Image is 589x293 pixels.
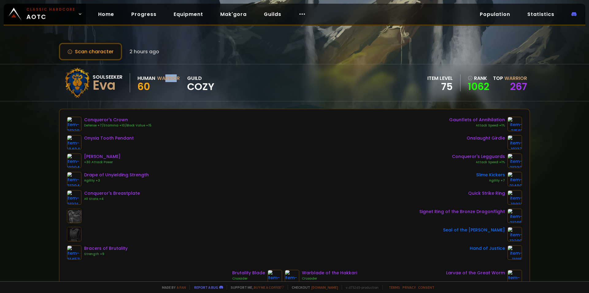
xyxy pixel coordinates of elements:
div: Quick Strike Ring [468,190,505,197]
div: Warblade of the Hakkari [302,270,357,276]
span: Made by [158,285,186,290]
span: Warrior [504,75,527,82]
div: Crusader [232,276,265,281]
div: All Stats +4 [84,197,140,201]
a: Report a bug [194,285,218,290]
div: Conqueror's Crown [84,117,152,123]
a: Buy me a coffee [254,285,284,290]
button: Scan character [59,43,122,60]
div: Slime Kickers [476,172,505,178]
div: Top [493,74,527,82]
img: item-18404 [67,135,82,150]
div: Hand of Justice [470,245,505,252]
span: AOTC [26,7,75,21]
img: item-21205 [507,208,522,223]
a: Classic HardcoreAOTC [4,4,86,24]
a: 267 [510,80,527,93]
div: Brutality Blade [232,270,265,276]
a: Guilds [259,8,286,21]
a: Consent [418,285,434,290]
div: Seal of the [PERSON_NAME] [443,227,505,233]
a: [DOMAIN_NAME] [311,285,338,290]
div: Agility +7 [476,178,505,183]
div: Attack Speed +1% [449,123,505,128]
a: Statistics [522,8,559,21]
a: Population [475,8,515,21]
span: 60 [137,80,150,93]
div: Gauntlets of Annihilation [449,117,505,123]
img: item-11815 [507,245,522,260]
img: item-21394 [67,172,82,186]
div: Larvae of the Great Worm [446,270,505,276]
div: Human [137,74,155,82]
small: Classic Hardcore [26,7,75,12]
div: +30 Attack Power [84,160,121,165]
div: Defense +7/Stamina +10/Block Value +15 [84,123,152,128]
img: item-23557 [507,270,522,284]
img: item-21581 [507,117,522,131]
img: item-13209 [507,227,522,242]
a: 1062 [468,82,489,91]
div: [PERSON_NAME] [84,153,121,160]
img: item-19394 [67,153,82,168]
img: item-19137 [507,135,522,150]
a: Terms [389,285,400,290]
span: 2 hours ago [129,48,159,55]
div: Onyxia Tooth Pendant [84,135,134,141]
div: Agility +3 [84,178,149,183]
img: item-21490 [507,172,522,186]
a: Equipment [169,8,208,21]
a: Progress [126,8,161,21]
div: Soulseeker [93,73,122,81]
div: Conqueror's Legguards [452,153,505,160]
img: item-21457 [67,245,82,260]
img: item-21332 [507,153,522,168]
a: Home [93,8,119,21]
a: Mak'gora [215,8,252,21]
span: Cozy [187,82,214,91]
div: Crusader [302,276,357,281]
img: item-21331 [67,190,82,205]
img: item-19866 [285,270,299,284]
span: Checkout [288,285,338,290]
div: Warrior [157,74,180,82]
div: Eva [93,81,122,90]
a: a fan [177,285,186,290]
img: item-18832 [268,270,282,284]
div: Strength +9 [84,252,128,257]
img: item-21329 [67,117,82,131]
div: Drape of Unyielding Strength [84,172,149,178]
img: item-18821 [507,190,522,205]
div: item level [427,74,453,82]
div: Attack Speed +1% [452,160,505,165]
div: rank [468,74,489,82]
div: Bracers of Brutality [84,245,128,252]
span: v. d752d5 - production [342,285,379,290]
div: Onslaught Girdle [467,135,505,141]
div: 75 [427,82,453,91]
div: Signet Ring of the Bronze Dragonflight [419,208,505,215]
div: Conqueror's Breastplate [84,190,140,197]
div: guild [187,74,214,91]
a: Privacy [402,285,416,290]
span: Support me, [227,285,284,290]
